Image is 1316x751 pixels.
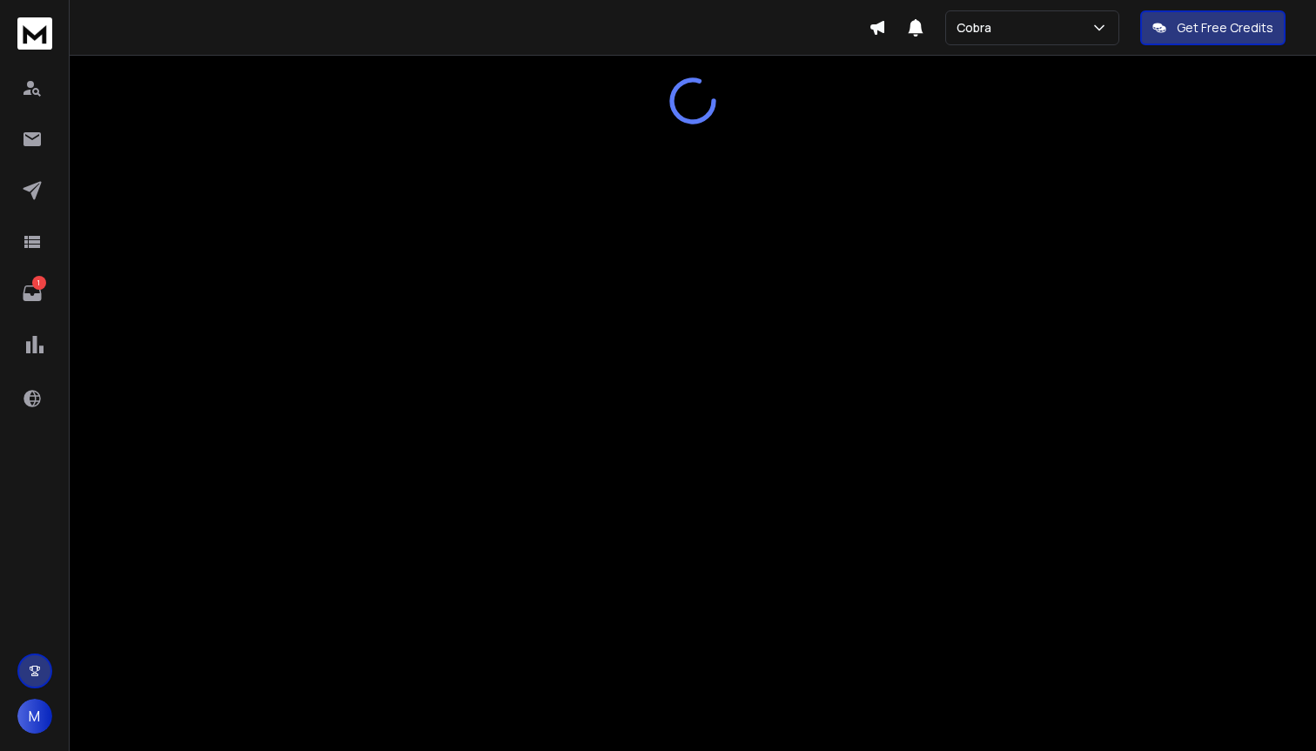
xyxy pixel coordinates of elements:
[957,19,998,37] p: Cobra
[17,17,52,50] img: logo
[1177,19,1273,37] p: Get Free Credits
[17,699,52,734] button: M
[1140,10,1286,45] button: Get Free Credits
[32,276,46,290] p: 1
[15,276,50,311] a: 1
